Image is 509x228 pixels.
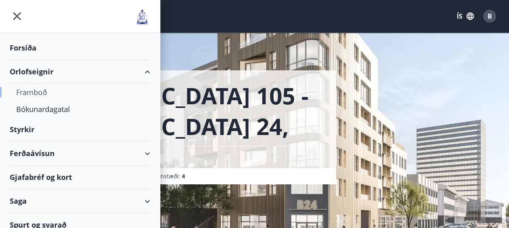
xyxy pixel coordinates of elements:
[10,36,150,60] div: Forsíða
[10,141,150,165] div: Ferðaávísun
[452,9,478,23] button: ÍS
[480,6,499,26] button: B
[10,60,150,84] div: Orlofseignir
[182,172,185,180] span: 4
[19,80,326,141] h1: [GEOGRAPHIC_DATA] 105 - [GEOGRAPHIC_DATA] 24, 217
[16,101,144,118] div: Bókunardagatal
[10,189,150,213] div: Saga
[10,118,150,141] div: Styrkir
[10,9,24,23] button: menu
[488,12,492,21] span: B
[16,84,144,101] div: Framboð
[10,165,150,189] div: Gjafabréf og kort
[149,172,185,180] span: Svefnstæði :
[134,9,150,25] img: union_logo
